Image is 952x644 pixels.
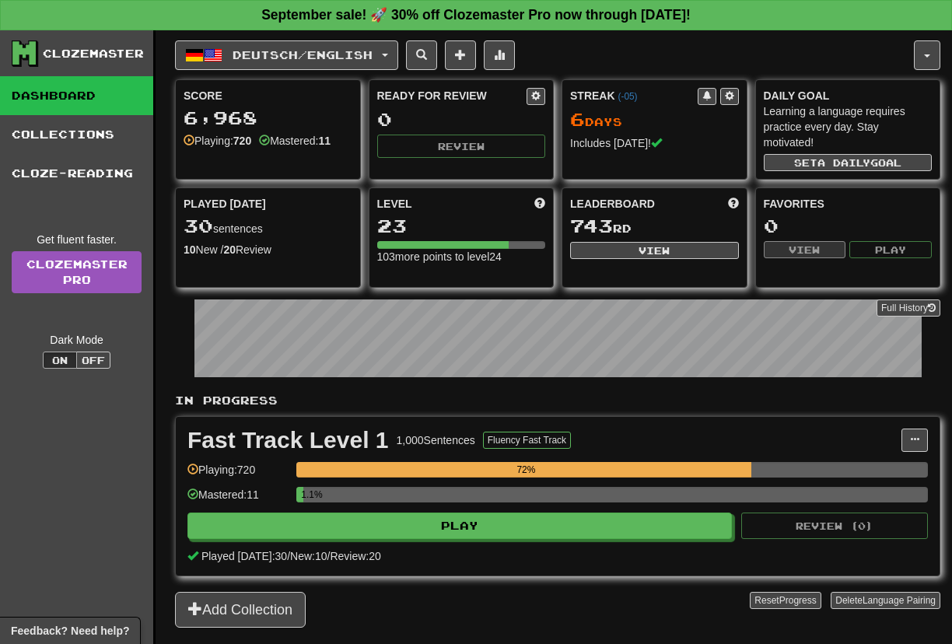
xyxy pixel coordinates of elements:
[201,550,287,562] span: Played [DATE]: 30
[43,352,77,369] button: On
[849,241,932,258] button: Play
[327,550,331,562] span: /
[377,88,527,103] div: Ready for Review
[484,40,515,70] button: More stats
[175,393,940,408] p: In Progress
[290,550,327,562] span: New: 10
[377,110,546,129] div: 0
[377,196,412,212] span: Level
[406,40,437,70] button: Search sentences
[184,216,352,236] div: sentences
[377,249,546,264] div: 103 more points to level 24
[570,196,655,212] span: Leaderboard
[570,110,739,130] div: Day s
[187,462,289,488] div: Playing: 720
[764,216,933,236] div: 0
[779,595,817,606] span: Progress
[863,595,936,606] span: Language Pairing
[570,242,739,259] button: View
[330,550,380,562] span: Review: 20
[175,40,398,70] button: Deutsch/English
[618,91,637,102] a: (-05)
[12,251,142,293] a: ClozemasterPro
[570,216,739,236] div: rd
[12,332,142,348] div: Dark Mode
[223,243,236,256] strong: 20
[233,135,251,147] strong: 720
[184,196,266,212] span: Played [DATE]
[187,429,389,452] div: Fast Track Level 1
[764,241,846,258] button: View
[877,299,940,317] button: Full History
[261,7,691,23] strong: September sale! 🚀 30% off Clozemaster Pro now through [DATE]!
[817,157,870,168] span: a daily
[570,215,613,236] span: 743
[184,108,352,128] div: 6,968
[187,487,289,513] div: Mastered: 11
[397,432,475,448] div: 1,000 Sentences
[184,243,196,256] strong: 10
[764,196,933,212] div: Favorites
[259,133,331,149] div: Mastered:
[76,352,110,369] button: Off
[187,513,732,539] button: Play
[301,462,751,478] div: 72%
[184,88,352,103] div: Score
[301,487,303,502] div: 1.1%
[184,242,352,257] div: New / Review
[764,154,933,171] button: Seta dailygoal
[445,40,476,70] button: Add sentence to collection
[11,623,129,639] span: Open feedback widget
[318,135,331,147] strong: 11
[534,196,545,212] span: Score more points to level up
[287,550,290,562] span: /
[570,88,698,103] div: Streak
[184,215,213,236] span: 30
[764,88,933,103] div: Daily Goal
[184,133,251,149] div: Playing:
[377,216,546,236] div: 23
[741,513,928,539] button: Review (0)
[43,46,144,61] div: Clozemaster
[728,196,739,212] span: This week in points, UTC
[377,135,546,158] button: Review
[750,592,821,609] button: ResetProgress
[570,135,739,151] div: Includes [DATE]!
[12,232,142,247] div: Get fluent faster.
[483,432,571,449] button: Fluency Fast Track
[831,592,940,609] button: DeleteLanguage Pairing
[570,108,585,130] span: 6
[764,103,933,150] div: Learning a language requires practice every day. Stay motivated!
[175,592,306,628] button: Add Collection
[233,48,373,61] span: Deutsch / English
